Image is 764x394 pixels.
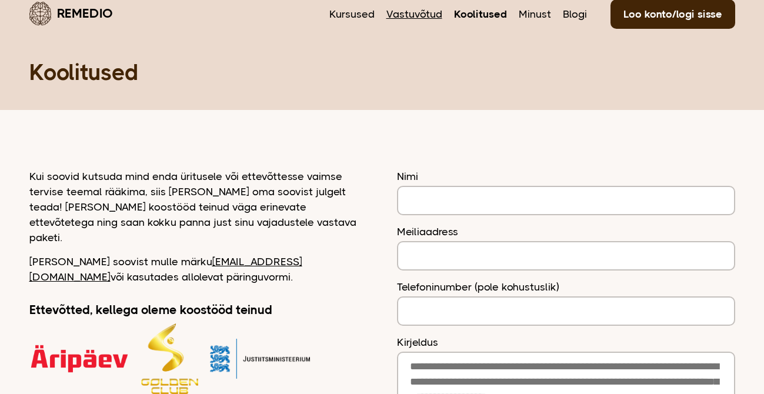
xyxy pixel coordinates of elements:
a: Blogi [563,6,587,22]
img: Äripäeva logo [29,323,129,394]
img: Remedio logo [29,2,51,25]
label: Telefoninumber (pole kohustuslik) [397,279,735,295]
a: Vastuvõtud [386,6,442,22]
img: Golden Club logo [141,323,198,394]
p: Kui soovid kutsuda mind enda üritusele või ettevõttesse vaimse tervise teemal rääkima, siis [PERS... [29,169,368,245]
a: Koolitused [454,6,507,22]
label: Meiliaadress [397,224,735,239]
p: [PERSON_NAME] soovist mulle märku või kasutades allolevat päringuvormi. [29,254,368,285]
h2: Ettevõtted, kellega oleme koostööd teinud [29,302,368,318]
img: Justiitsministeeriumi logo [210,323,310,394]
label: Nimi [397,169,735,184]
h1: Koolitused [29,58,735,86]
a: Kursused [329,6,375,22]
label: Kirjeldus [397,335,735,350]
a: Minust [519,6,551,22]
